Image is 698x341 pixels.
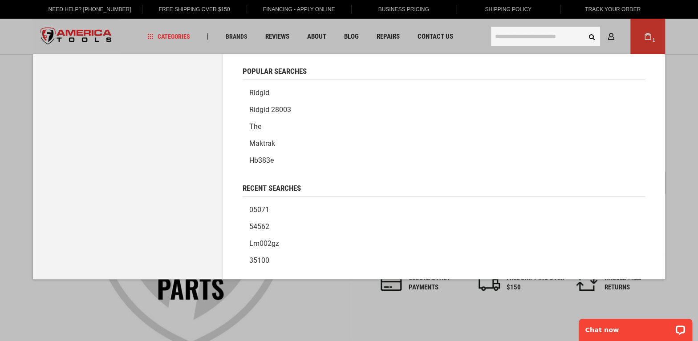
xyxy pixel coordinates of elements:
a: lm002gz [243,235,645,252]
a: Brands [222,31,252,43]
a: Ridgid 28003 [243,101,645,118]
a: Maktrak [243,135,645,152]
a: 05071 [243,201,645,218]
span: Popular Searches [243,68,307,75]
iframe: LiveChat chat widget [573,313,698,341]
a: 54562 [243,218,645,235]
button: Search [583,28,600,45]
a: The [243,118,645,135]
span: Categories [147,33,190,40]
a: Hb383e [243,152,645,169]
span: Recent Searches [243,185,301,192]
span: Brands [226,33,248,40]
a: 35100 [243,252,645,269]
a: Categories [143,31,194,43]
a: Ridgid [243,84,645,101]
